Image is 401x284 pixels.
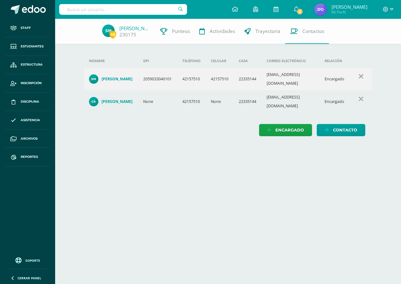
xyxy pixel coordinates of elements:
td: 22335144 [234,90,262,113]
a: Contactos [285,19,329,44]
span: Staff [21,25,31,30]
img: 580415d45c0d8f7ad9595d428b689caf.png [314,3,327,16]
a: Punteos [155,19,195,44]
h4: [PERSON_NAME] [102,99,133,104]
a: Encargado [259,124,312,136]
a: Disciplina [5,93,50,111]
td: 42157510 [177,90,206,113]
td: None [138,90,177,113]
th: Nombre [84,54,138,68]
a: Inscripción [5,74,50,93]
span: Asistencia [21,118,40,123]
td: None [206,90,234,113]
a: Asistencia [5,111,50,130]
span: [PERSON_NAME] [331,4,367,10]
td: [EMAIL_ADDRESS][DOMAIN_NAME] [262,90,320,113]
a: Trayectoria [240,19,285,44]
span: Contacto [333,124,357,136]
a: [PERSON_NAME] [119,25,151,31]
a: [PERSON_NAME] [89,74,133,84]
a: Archivos [5,130,50,148]
img: db7e1f69875f6f984d99e8774b42656e.png [89,97,98,106]
td: Encargado [320,90,350,113]
td: 2059033040101 [138,68,177,90]
th: Casa [234,54,262,68]
span: Contactos [302,28,324,35]
a: Actividades [195,19,240,44]
span: Estudiantes [21,44,44,49]
span: Disciplina [21,99,39,104]
span: Estructura [21,62,43,67]
td: [EMAIL_ADDRESS][DOMAIN_NAME] [262,68,320,90]
img: 3e9753926996521decb31660265fc305.png [102,24,115,37]
img: c2c143db05dd711f386ebe6dc07c9a2e.png [89,74,98,84]
th: DPI [138,54,177,68]
td: Encargado [320,68,350,90]
span: 60 [109,30,116,38]
span: Inscripción [21,81,42,86]
h4: [PERSON_NAME] [102,77,133,82]
th: Teléfono [177,54,206,68]
a: Soporte [8,256,48,264]
span: Actividades [210,28,235,35]
td: 42157510 [177,68,206,90]
span: Cerrar panel [18,276,41,280]
a: Estructura [5,56,50,74]
a: [PERSON_NAME] [89,97,133,106]
span: Punteos [172,28,190,35]
td: 42157510 [206,68,234,90]
span: Soporte [25,258,40,263]
span: 6 [296,8,303,15]
span: Mi Perfil [331,9,367,15]
span: Encargado [275,124,304,136]
a: Contacto [317,124,365,136]
input: Busca un usuario... [59,4,187,15]
a: Estudiantes [5,37,50,56]
th: Relación [320,54,350,68]
span: Trayectoria [255,28,280,35]
a: Reportes [5,148,50,166]
th: Correo electrónico [262,54,320,68]
th: Celular [206,54,234,68]
span: Reportes [21,154,38,159]
a: 230175 [119,31,136,38]
td: 22335144 [234,68,262,90]
span: Archivos [21,136,38,141]
a: Staff [5,19,50,37]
